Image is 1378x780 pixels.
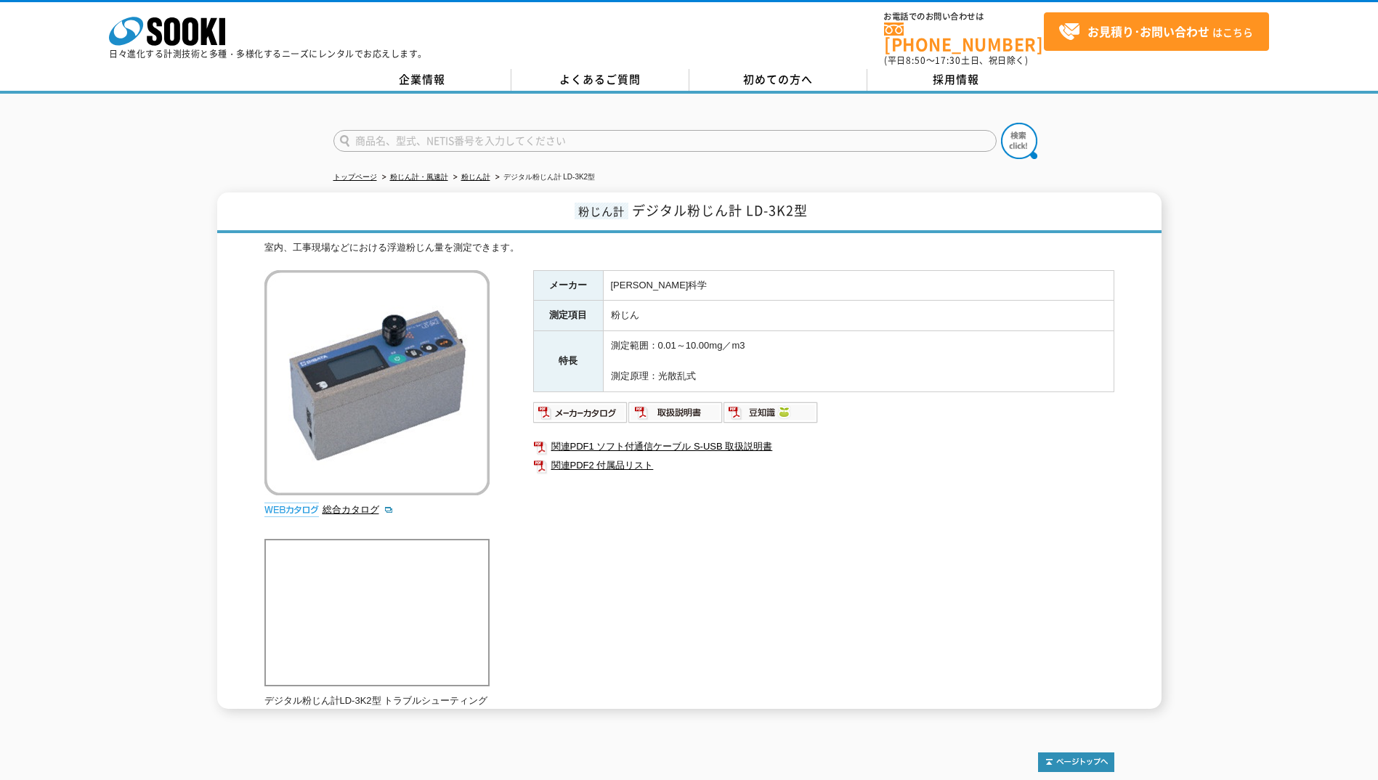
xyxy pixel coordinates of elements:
[511,69,689,91] a: よくあるご質問
[935,54,961,67] span: 17:30
[533,331,603,391] th: 特長
[333,173,377,181] a: トップページ
[689,69,867,91] a: 初めての方へ
[884,23,1044,52] a: [PHONE_NUMBER]
[628,401,724,424] img: 取扱説明書
[743,71,813,87] span: 初めての方へ
[603,301,1114,331] td: 粉じん
[264,270,490,495] img: デジタル粉じん計 LD-3K2型
[632,200,808,220] span: デジタル粉じん計 LD-3K2型
[333,69,511,91] a: 企業情報
[109,49,427,58] p: 日々進化する計測技術と多種・多様化するニーズにレンタルでお応えします。
[533,410,628,421] a: メーカーカタログ
[533,456,1114,475] a: 関連PDF2 付属品リスト
[333,130,997,152] input: 商品名、型式、NETIS番号を入力してください
[264,503,319,517] img: webカタログ
[1044,12,1269,51] a: お見積り･お問い合わせはこちら
[724,401,819,424] img: 豆知識
[628,410,724,421] a: 取扱説明書
[1058,21,1253,43] span: はこちら
[1038,752,1114,772] img: トップページへ
[1001,123,1037,159] img: btn_search.png
[1087,23,1209,40] strong: お見積り･お問い合わせ
[867,69,1045,91] a: 採用情報
[533,301,603,331] th: 測定項目
[906,54,926,67] span: 8:50
[533,401,628,424] img: メーカーカタログ
[533,437,1114,456] a: 関連PDF1 ソフト付通信ケーブル S-USB 取扱説明書
[575,203,628,219] span: 粉じん計
[493,170,596,185] li: デジタル粉じん計 LD-3K2型
[603,270,1114,301] td: [PERSON_NAME]科学
[603,331,1114,391] td: 測定範囲：0.01～10.00mg／m3 測定原理：光散乱式
[264,240,1114,256] div: 室内、工事現場などにおける浮遊粉じん量を測定できます。
[724,410,819,421] a: 豆知識
[461,173,490,181] a: 粉じん計
[323,504,394,515] a: 総合カタログ
[533,270,603,301] th: メーカー
[264,694,490,709] p: デジタル粉じん計LD-3K2型 トラブルシューティング
[390,173,448,181] a: 粉じん計・風速計
[884,12,1044,21] span: お電話でのお問い合わせは
[884,54,1028,67] span: (平日 ～ 土日、祝日除く)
